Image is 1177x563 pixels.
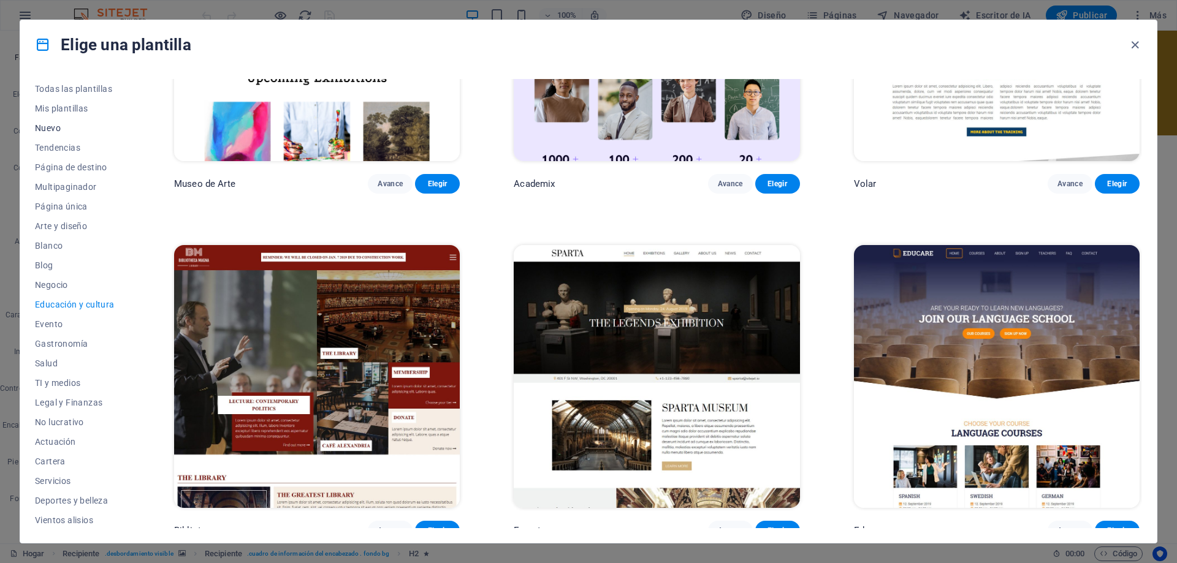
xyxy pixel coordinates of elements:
button: Salud [35,353,120,373]
button: TI y medios [35,373,120,393]
button: Elegir [755,521,800,540]
button: Elegir [1095,174,1140,194]
font: Elegir [768,526,787,535]
button: Legal y Finanzas [35,393,120,412]
button: Deportes y belleza [35,491,120,510]
img: Esparta [514,245,799,508]
button: Actuación [35,432,120,452]
button: Elegir [1095,521,1140,540]
font: Arte y diseño [35,221,87,231]
font: Avance [378,179,403,188]
button: Avance [708,174,753,194]
button: Gastronomía [35,334,120,353]
button: Todas las plantillas [35,79,120,99]
font: Avance [718,526,743,535]
button: Página de destino [35,157,120,177]
font: Actuación [35,437,76,447]
font: Volar [854,178,877,189]
button: Nuevo [35,118,120,138]
font: Tendencias [35,143,80,153]
button: Educación y cultura [35,295,120,314]
font: Elige una plantilla [61,36,191,54]
font: Gastronomía [35,339,88,349]
button: Elegir [415,521,460,540]
font: Blog [35,260,53,270]
font: Cartera [35,456,66,466]
font: Servicios [35,476,71,486]
font: Negocio [35,280,68,290]
font: Mis plantillas [35,104,88,113]
font: Evento [35,319,63,329]
img: Educare [854,245,1140,508]
font: Educación y cultura [35,300,115,309]
button: Avance [368,521,413,540]
font: Vientos alisios [35,515,93,525]
font: Biblioteca [174,525,216,536]
font: Deportes y belleza [35,496,108,505]
font: Página única [35,202,88,211]
font: TI y medios [35,378,80,388]
font: Educare [854,525,888,536]
button: Elegir [415,174,460,194]
button: Elegir [755,174,800,194]
img: Biblioteca [174,245,460,508]
button: Avance [708,521,753,540]
font: Blanco [35,241,63,251]
font: Elegir [428,179,448,188]
button: Cartera [35,452,120,471]
font: Avance [378,526,403,535]
button: Tendencias [35,138,120,157]
font: Avance [718,179,743,188]
button: Servicios [35,471,120,491]
button: Blog [35,255,120,275]
button: Avance [368,174,413,194]
font: Legal y Finanzas [35,398,102,407]
button: Avance [1048,174,1092,194]
button: Multipaginador [35,177,120,197]
font: Elegir [768,179,787,188]
font: Academix [514,178,555,189]
font: Elegir [1107,179,1127,188]
button: Evento [35,314,120,334]
font: Esparta [514,525,546,536]
font: Elegir [428,526,448,535]
button: Vientos alisios [35,510,120,530]
font: Página de destino [35,162,107,172]
button: Avance [1048,521,1092,540]
button: Mis plantillas [35,99,120,118]
font: Museo de Arte [174,178,235,189]
font: Todas las plantillas [35,84,112,94]
font: Elegir [1107,526,1127,535]
button: Página única [35,197,120,216]
font: Salud [35,358,58,368]
font: Multipaginador [35,182,97,192]
button: Arte y diseño [35,216,120,236]
button: No lucrativo [35,412,120,432]
button: Blanco [35,236,120,255]
font: No lucrativo [35,417,84,427]
font: Avance [1057,526,1083,535]
font: Nuevo [35,123,61,133]
font: Avance [1057,179,1083,188]
button: Negocio [35,275,120,295]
